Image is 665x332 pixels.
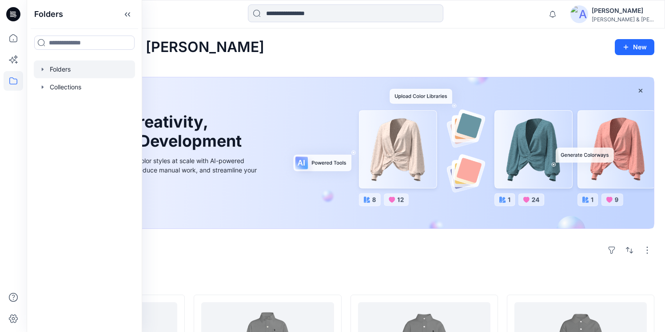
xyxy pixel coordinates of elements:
div: Explore ideas faster and recolor styles at scale with AI-powered tools that boost creativity, red... [59,156,259,184]
a: Discover more [59,195,259,212]
button: New [615,39,654,55]
div: [PERSON_NAME] [592,5,654,16]
h2: Welcome back, [PERSON_NAME] [37,39,264,56]
img: avatar [570,5,588,23]
h4: Styles [37,275,654,286]
div: [PERSON_NAME] & [PERSON_NAME] [592,16,654,23]
h1: Unleash Creativity, Speed Up Development [59,112,246,151]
